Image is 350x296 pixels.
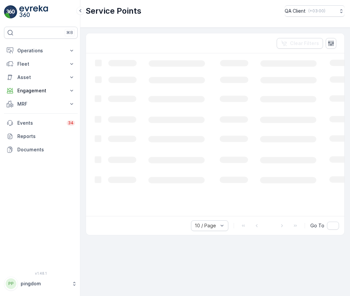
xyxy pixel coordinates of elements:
p: Documents [17,146,75,153]
span: v 1.48.1 [4,271,78,275]
p: QA Client [285,8,306,14]
a: Documents [4,143,78,156]
img: logo [4,5,17,19]
p: Clear Filters [290,40,319,47]
p: Reports [17,133,75,140]
p: Service Points [86,6,141,16]
button: Fleet [4,57,78,71]
button: Asset [4,71,78,84]
button: PPpingdom [4,277,78,291]
p: ( +03:00 ) [308,8,325,14]
a: Reports [4,130,78,143]
button: QA Client(+03:00) [285,5,345,17]
p: pingdom [21,280,68,287]
button: MRF [4,97,78,111]
p: Engagement [17,87,64,94]
button: Engagement [4,84,78,97]
p: Asset [17,74,64,81]
p: Events [17,120,63,126]
p: Fleet [17,61,64,67]
img: logo_light-DOdMpM7g.png [19,5,48,19]
a: Events34 [4,116,78,130]
button: Operations [4,44,78,57]
button: Clear Filters [277,38,323,49]
span: Go To [310,222,324,229]
p: Operations [17,47,64,54]
p: ⌘B [66,30,73,35]
div: PP [6,278,16,289]
p: MRF [17,101,64,107]
p: 34 [68,120,74,126]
